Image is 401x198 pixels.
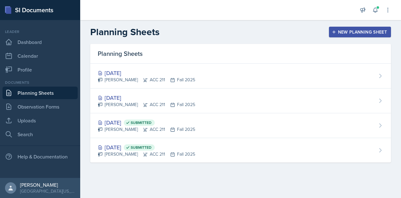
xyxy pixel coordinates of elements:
div: [DATE] [98,118,195,127]
div: [DATE] [98,69,195,77]
a: Observation Forms [3,100,78,113]
span: Submitted [131,145,152,150]
button: New Planning Sheet [329,27,391,37]
div: [GEOGRAPHIC_DATA][US_STATE] in [GEOGRAPHIC_DATA] [20,188,75,194]
a: [DATE] [PERSON_NAME]ACC 211Fall 2025 [90,88,391,113]
div: [PERSON_NAME] ACC 211 Fall 2025 [98,126,195,133]
a: Calendar [3,50,78,62]
span: Submitted [131,120,152,125]
div: [PERSON_NAME] ACC 211 Fall 2025 [98,101,195,108]
h2: Planning Sheets [90,26,159,38]
div: [PERSON_NAME] [20,182,75,188]
div: [DATE] [98,143,195,152]
a: [DATE] [PERSON_NAME]ACC 211Fall 2025 [90,64,391,88]
a: Uploads [3,114,78,127]
div: [DATE] [98,94,195,102]
div: New Planning Sheet [333,29,387,35]
div: Planning Sheets [90,44,391,64]
a: Dashboard [3,36,78,48]
a: Search [3,128,78,141]
div: Documents [3,80,78,85]
div: [PERSON_NAME] ACC 211 Fall 2025 [98,77,195,83]
div: [PERSON_NAME] ACC 211 Fall 2025 [98,151,195,158]
a: Planning Sheets [3,87,78,99]
a: [DATE] Submitted [PERSON_NAME]ACC 211Fall 2025 [90,113,391,138]
div: Help & Documentation [3,150,78,163]
div: Leader [3,29,78,35]
a: [DATE] Submitted [PERSON_NAME]ACC 211Fall 2025 [90,138,391,163]
a: Profile [3,63,78,76]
